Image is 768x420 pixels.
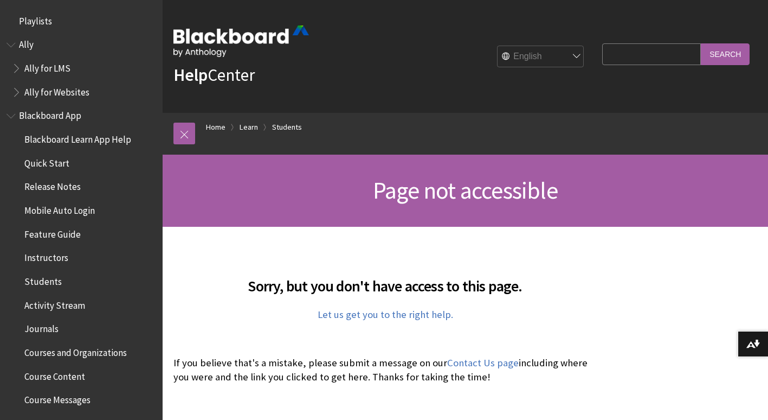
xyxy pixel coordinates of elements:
span: Feature Guide [24,225,81,240]
a: Students [272,120,302,134]
span: Release Notes [24,178,81,193]
nav: Book outline for Anthology Ally Help [7,36,156,101]
strong: Help [173,64,208,86]
span: Mobile Auto Login [24,201,95,216]
span: Blackboard App [19,107,81,122]
span: Course Messages [24,391,91,406]
span: Blackboard Learn App Help [24,130,131,145]
input: Search [701,43,750,65]
a: Home [206,120,225,134]
span: Page not accessible [373,175,558,205]
span: Courses and Organizations [24,343,127,358]
span: Course Content [24,367,85,382]
select: Site Language Selector [498,46,584,68]
span: Ally for Websites [24,83,89,98]
a: Let us get you to the right help. [318,308,453,321]
span: Playlists [19,12,52,27]
span: Ally for LMS [24,59,70,74]
a: Contact Us page [447,357,519,370]
span: Students [24,272,62,287]
span: Quick Start [24,154,69,169]
h2: Sorry, but you don't have access to this page. [173,262,597,297]
nav: Book outline for Playlists [7,12,156,30]
span: Activity Stream [24,296,85,311]
span: Instructors [24,249,68,264]
a: HelpCenter [173,64,255,86]
p: If you believe that's a mistake, please submit a message on our including where you were and the ... [173,356,597,384]
span: Ally [19,36,34,50]
img: Blackboard by Anthology [173,26,309,57]
a: Learn [240,120,258,134]
span: Journals [24,320,59,335]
